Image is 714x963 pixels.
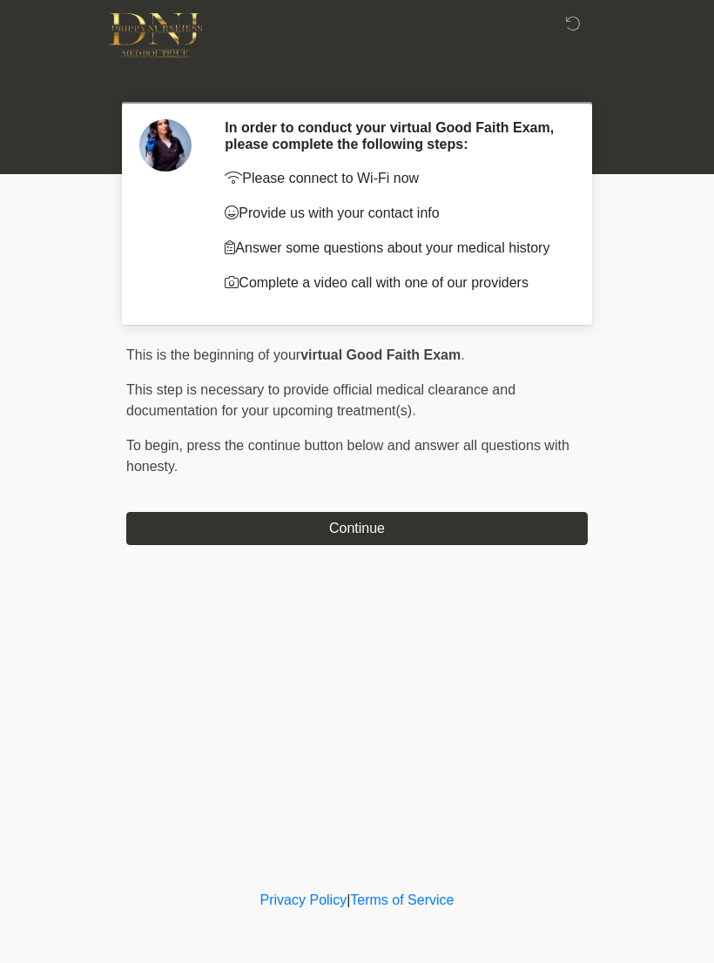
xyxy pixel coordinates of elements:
[225,119,562,152] h2: In order to conduct your virtual Good Faith Exam, please complete the following steps:
[126,438,569,474] span: press the continue button below and answer all questions with honesty.
[225,238,562,259] p: Answer some questions about your medical history
[126,512,588,545] button: Continue
[300,347,461,362] strong: virtual Good Faith Exam
[126,347,300,362] span: This is the beginning of your
[225,168,562,189] p: Please connect to Wi-Fi now
[225,273,562,293] p: Complete a video call with one of our providers
[347,892,350,907] a: |
[126,382,515,418] span: This step is necessary to provide official medical clearance and documentation for your upcoming ...
[109,13,202,57] img: DNJ Med Boutique Logo
[139,119,192,172] img: Agent Avatar
[126,438,186,453] span: To begin,
[260,892,347,907] a: Privacy Policy
[113,63,601,95] h1: ‎ ‎
[225,203,562,224] p: Provide us with your contact info
[350,892,454,907] a: Terms of Service
[461,347,464,362] span: .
